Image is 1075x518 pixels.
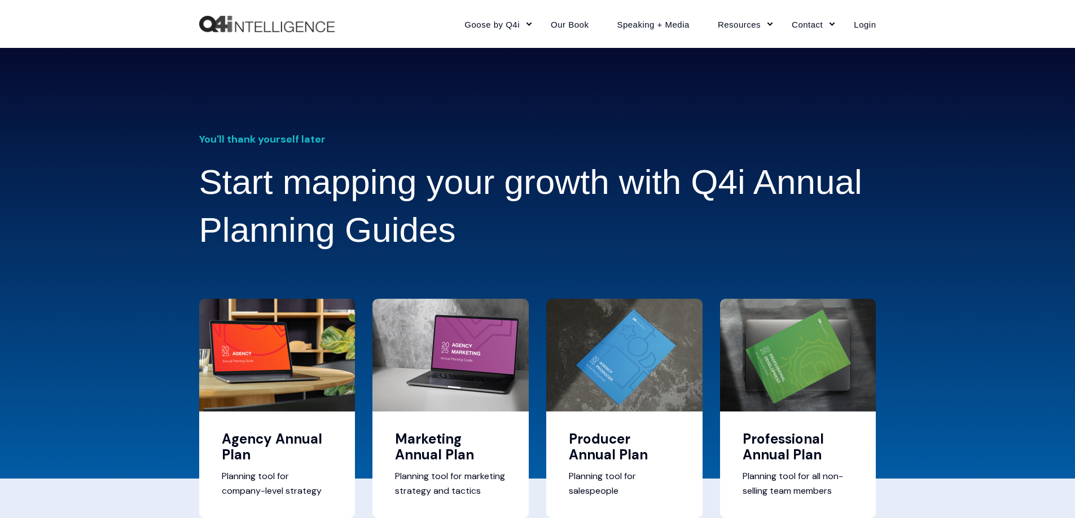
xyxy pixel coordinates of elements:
span: Agency Annual Plan [222,431,333,464]
img: Producer [546,299,703,411]
img: Agency [199,299,356,411]
span: Planning tool for all non-selling team members [743,463,854,498]
span: Planning tool for company-level strategy [222,463,333,498]
img: Q4intelligence, LLC logo [199,16,335,33]
span: Professional Annual Plan [743,431,854,464]
a: Back to Home [199,16,335,33]
span: Producer Annual Plan [569,431,680,464]
span: Planning tool for marketing strategy and tactics [395,463,506,498]
span: Planning tool for salespeople [569,463,680,498]
img: Professional [720,299,876,411]
span: You'll thank yourself later [199,132,326,146]
span: Start mapping your growth with Q4i Annual Planning Guides [199,162,862,249]
img: Marketing [372,299,529,411]
span: Marketing Annual Plan [395,431,506,464]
